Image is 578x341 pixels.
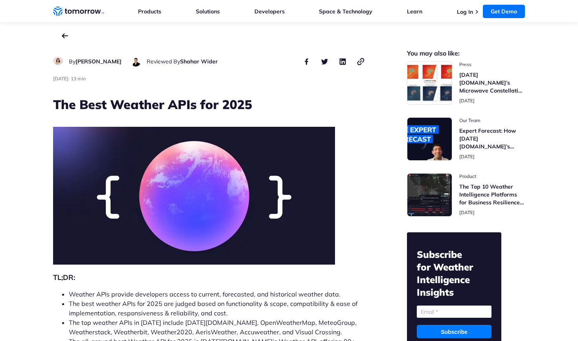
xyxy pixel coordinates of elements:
div: author name [69,57,121,66]
h3: The Top 10 Weather Intelligence Platforms for Business Resilience in [DATE] [459,183,525,206]
a: Get Demo [483,5,525,18]
li: The best weather APIs for 2025 are judged based on functionality & scope, compatibility & ease of... [69,299,365,318]
span: post catecory [459,173,525,180]
li: Weather APIs provide developers access to current, forecasted, and historical weather data. [69,289,365,299]
span: post catecory [459,61,525,68]
a: Read The Top 10 Weather Intelligence Platforms for Business Resilience in 2025 [407,173,525,217]
h2: You may also like: [407,50,525,56]
a: Developers [254,8,285,15]
a: Solutions [196,8,220,15]
span: Reviewed By [147,58,180,65]
h2: TL;DR: [53,272,365,283]
span: By [69,58,75,65]
a: Home link [53,6,104,17]
h3: Expert Forecast: How [DATE][DOMAIN_NAME]’s Microwave Sounders Are Revolutionizing Hurricane Monit... [459,127,525,150]
a: back to the main blog page [62,33,68,39]
img: Ruth Favela [53,57,63,65]
span: publish date [459,98,475,104]
input: Email * [417,306,491,318]
button: share this post on linkedin [338,57,347,66]
a: Read Tomorrow.io’s Microwave Constellation Ready To Help This Hurricane Season [407,61,525,105]
a: Learn [407,8,422,15]
a: Read Expert Forecast: How Tomorrow.io’s Microwave Sounders Are Revolutionizing Hurricane Monitoring [407,117,525,161]
span: publish date [53,76,68,82]
img: Shahar Wider [131,57,141,67]
input: Subscribe [417,325,491,338]
span: Estimated reading time [71,76,86,82]
span: publish date [459,209,475,215]
h3: [DATE][DOMAIN_NAME]’s Microwave Constellation Ready To Help This Hurricane Season [459,71,525,95]
button: copy link to clipboard [356,57,365,66]
h2: Subscribe for Weather Intelligence Insights [417,248,491,298]
span: post catecory [459,117,525,124]
span: · [68,76,70,82]
span: publish date [459,154,475,159]
h1: The Best Weather APIs for 2025 [53,96,365,113]
a: Space & Technology [319,8,372,15]
button: share this post on facebook [302,57,311,66]
a: Log In [457,8,473,15]
a: Products [138,8,161,15]
div: author name [147,57,218,66]
button: share this post on twitter [320,57,329,66]
li: The top weather APIs in [DATE] include [DATE][DOMAIN_NAME], OpenWeatherMap, MeteoGroup, Weatherst... [69,318,365,337]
